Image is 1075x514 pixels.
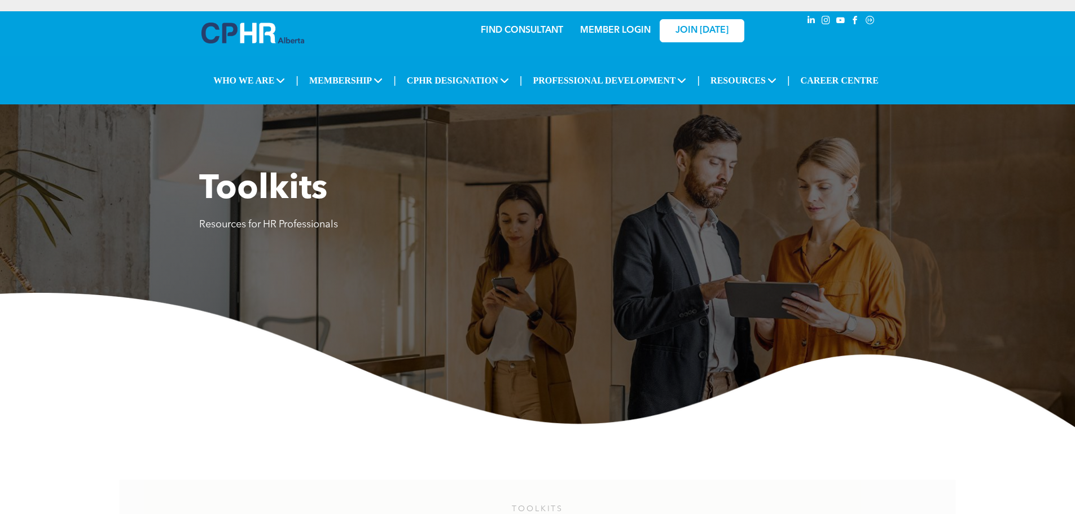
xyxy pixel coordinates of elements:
span: PROFESSIONAL DEVELOPMENT [532,72,687,93]
span: Toolkits [199,173,327,207]
a: linkedin [805,14,818,29]
li: | [522,71,525,94]
span: WHO WE ARE [215,72,292,93]
li: | [695,71,697,94]
img: A blue and white logo for cp alberta [201,23,304,43]
span: JOIN [DATE] [675,25,729,36]
a: youtube [835,14,847,29]
span: TOOLKITS [512,506,563,513]
a: facebook [849,14,862,29]
span: Resources for HR Professionals [199,219,338,230]
li: | [300,71,302,94]
a: FIND CONSULTANT [481,26,563,35]
span: RESOURCES [705,72,778,93]
span: MEMBERSHIP [310,72,388,93]
a: instagram [820,14,832,29]
a: Social network [864,14,876,29]
a: JOIN [DATE] [660,19,744,42]
li: | [395,71,398,94]
a: MEMBER LOGIN [580,26,651,35]
span: CPHR DESIGNATION [405,72,515,93]
li: | [785,71,788,94]
a: CAREER CENTRE [795,72,877,93]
